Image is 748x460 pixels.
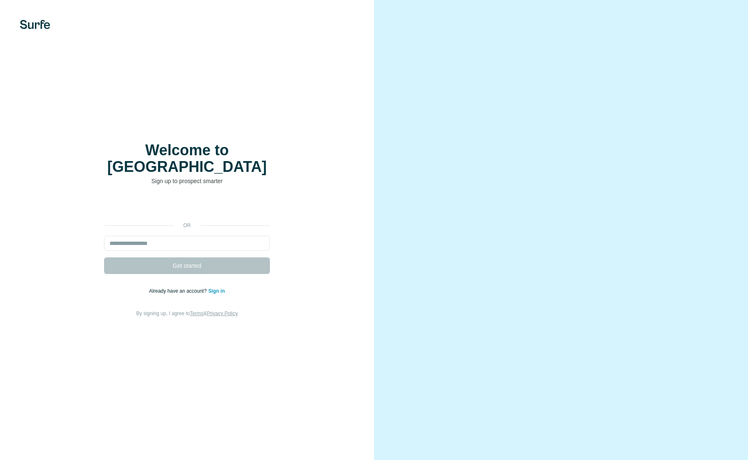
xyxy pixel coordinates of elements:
[190,311,204,316] a: Terms
[20,20,50,29] img: Surfe's logo
[149,288,209,294] span: Already have an account?
[104,142,270,175] h1: Welcome to [GEOGRAPHIC_DATA]
[208,288,225,294] a: Sign in
[100,198,274,216] iframe: Pulsante Accedi con Google
[207,311,238,316] a: Privacy Policy
[174,222,200,229] p: or
[136,311,238,316] span: By signing up, I agree to &
[104,177,270,185] p: Sign up to prospect smarter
